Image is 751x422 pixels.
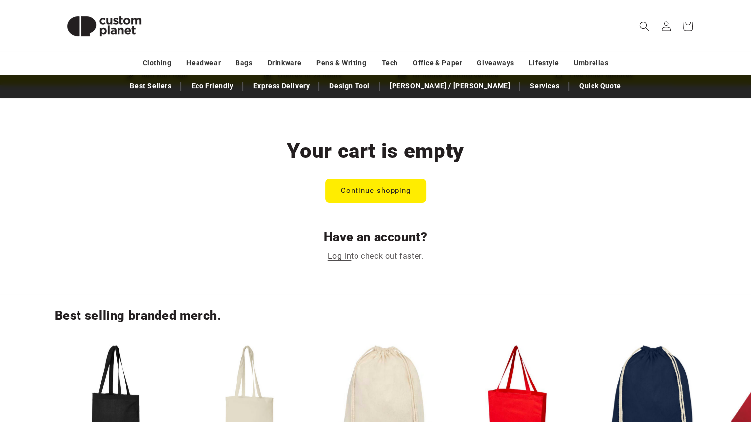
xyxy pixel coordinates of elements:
[186,54,221,72] a: Headwear
[55,249,697,264] p: to check out faster.
[574,54,608,72] a: Umbrellas
[702,375,751,422] iframe: Chat Widget
[413,54,462,72] a: Office & Paper
[385,77,515,95] a: [PERSON_NAME] / [PERSON_NAME]
[574,77,626,95] a: Quick Quote
[125,77,176,95] a: Best Sellers
[55,4,154,48] img: Custom Planet
[316,54,366,72] a: Pens & Writing
[326,179,426,202] a: Continue shopping
[268,54,302,72] a: Drinkware
[55,308,697,324] h2: Best selling branded merch.
[529,54,559,72] a: Lifestyle
[477,54,514,72] a: Giveaways
[186,77,238,95] a: Eco Friendly
[525,77,564,95] a: Services
[328,249,352,264] a: Log in
[236,54,252,72] a: Bags
[633,15,655,37] summary: Search
[324,77,375,95] a: Design Tool
[248,77,315,95] a: Express Delivery
[55,230,697,245] h2: Have an account?
[55,138,697,164] h1: Your cart is empty
[381,54,397,72] a: Tech
[143,54,172,72] a: Clothing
